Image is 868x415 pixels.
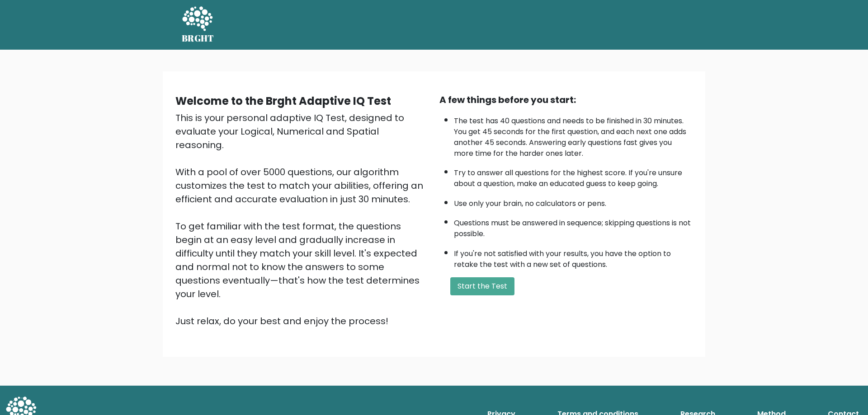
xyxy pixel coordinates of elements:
[454,163,693,189] li: Try to answer all questions for the highest score. If you're unsure about a question, make an edu...
[454,111,693,159] li: The test has 40 questions and needs to be finished in 30 minutes. You get 45 seconds for the firs...
[175,93,391,108] b: Welcome to the Brght Adaptive IQ Test
[175,111,429,328] div: This is your personal adaptive IQ Test, designed to evaluate your Logical, Numerical and Spatial ...
[182,33,214,44] h5: BRGHT
[454,244,693,270] li: If you're not satisfied with your results, you have the option to retake the test with a new set ...
[439,93,693,107] div: A few things before you start:
[450,277,514,295] button: Start the Test
[182,4,214,46] a: BRGHT
[454,194,693,209] li: Use only your brain, no calculators or pens.
[454,213,693,239] li: Questions must be answered in sequence; skipping questions is not possible.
